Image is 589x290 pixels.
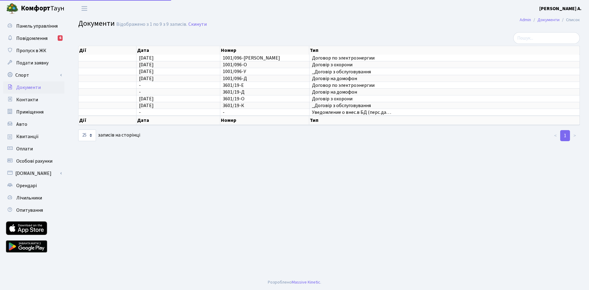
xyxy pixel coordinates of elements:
[58,35,63,41] div: 6
[3,130,64,143] a: Квитанції
[116,21,187,27] div: Відображено з 1 по 9 з 9 записів.
[312,69,577,74] span: _Договір з обслуговування
[3,106,64,118] a: Приміщення
[312,110,577,115] span: Уведомление о внес.в БД (перс.да…
[78,130,140,141] label: записів на сторінці
[3,32,64,44] a: Повідомлення6
[79,116,137,125] th: Дії
[560,17,580,23] li: Список
[537,17,560,23] a: Документи
[6,2,18,15] img: logo.png
[16,60,48,66] span: Подати заявку
[312,56,577,60] span: Договор по электроэнергии
[78,18,115,29] span: Документи
[79,46,137,55] th: Дії
[16,35,48,42] span: Повідомлення
[139,55,154,61] span: [DATE]
[510,14,589,26] nav: breadcrumb
[292,279,320,285] a: Massive Kinetic
[139,89,141,95] span: -
[312,83,577,88] span: Договор по электроэнергии
[3,69,64,81] a: Спорт
[513,32,580,44] input: Пошук...
[223,82,244,89] span: 3601/19-Е
[312,62,577,67] span: Договір з охорони
[3,192,64,204] a: Лічильники
[223,68,246,75] span: 1001/096-У
[312,103,577,108] span: _Договір з обслуговування
[223,95,244,102] span: 3601/19-О
[16,23,58,29] span: Панель управління
[3,118,64,130] a: Авто
[312,96,577,101] span: Договір з охорони
[21,3,64,14] span: Таун
[16,109,44,115] span: Приміщення
[312,90,577,95] span: Договір на домофон
[268,279,321,286] div: Розроблено .
[137,46,221,55] th: Дата
[309,46,580,55] th: Тип
[3,167,64,180] a: [DOMAIN_NAME]
[16,47,46,54] span: Пропуск в ЖК
[16,182,37,189] span: Орендарі
[3,180,64,192] a: Орендарі
[223,102,244,109] span: 3601/19-К
[539,5,582,12] a: [PERSON_NAME] А.
[16,133,39,140] span: Квитанції
[78,130,96,141] select: записів на сторінці
[188,21,207,27] a: Скинути
[223,55,280,61] span: 1001/096-[PERSON_NAME]
[137,116,221,125] th: Дата
[139,109,141,116] span: -
[139,102,154,109] span: [DATE]
[309,116,580,125] th: Тип
[16,84,41,91] span: Документи
[223,61,247,68] span: 1001/096-О
[139,61,154,68] span: [DATE]
[223,109,225,116] span: -
[3,20,64,32] a: Панель управління
[77,3,92,14] button: Переключити навігацію
[3,57,64,69] a: Подати заявку
[16,195,42,201] span: Лічильники
[220,116,309,125] th: Номер
[16,207,43,214] span: Опитування
[3,81,64,94] a: Документи
[16,96,38,103] span: Контакти
[3,94,64,106] a: Контакти
[16,158,52,164] span: Особові рахунки
[3,143,64,155] a: Оплати
[139,75,154,82] span: [DATE]
[223,89,244,95] span: 3601/19-Д
[139,68,154,75] span: [DATE]
[223,75,247,82] span: 1001/096-Д
[220,46,309,55] th: Номер
[312,76,577,81] span: Договір на домофон
[139,95,154,102] span: [DATE]
[16,121,27,128] span: Авто
[3,44,64,57] a: Пропуск в ЖК
[520,17,531,23] a: Admin
[3,204,64,216] a: Опитування
[21,3,50,13] b: Комфорт
[16,145,33,152] span: Оплати
[139,82,141,89] span: -
[560,130,570,141] a: 1
[3,155,64,167] a: Особові рахунки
